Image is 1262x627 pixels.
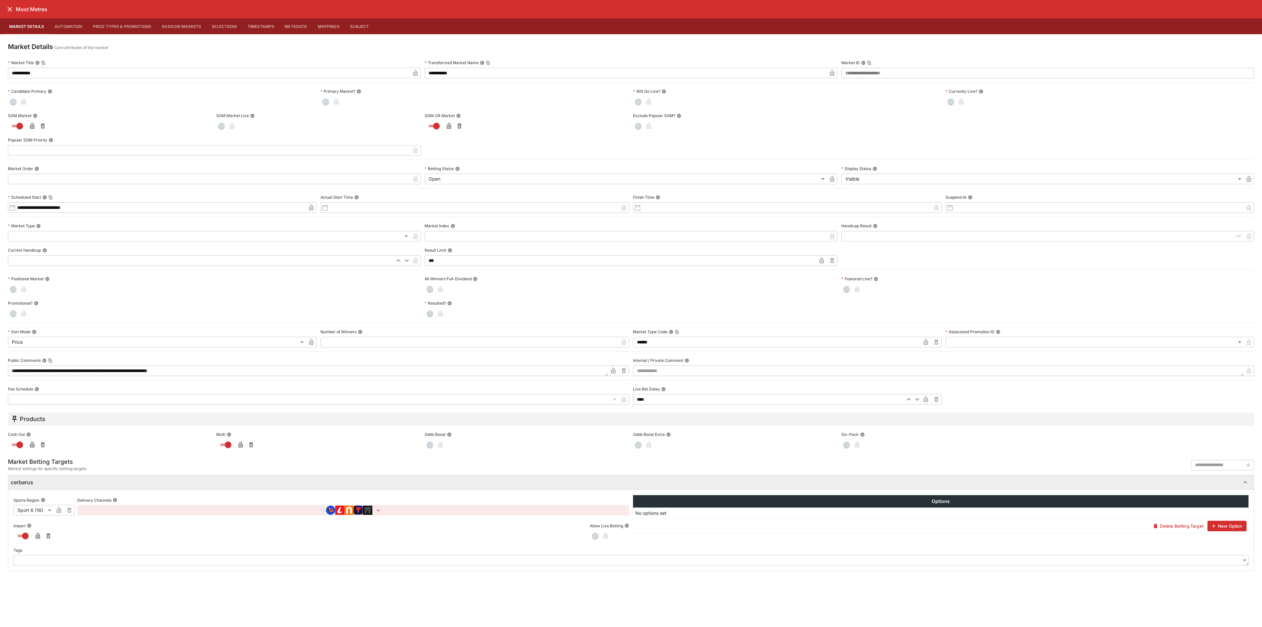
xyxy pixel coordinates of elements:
button: Market Details [4,18,49,34]
button: Transformed Market NameCopy To Clipboard [480,61,484,65]
button: Currently Live? [979,89,983,94]
p: Featured Line? [841,276,872,282]
h5: Market Betting Targets [8,458,86,465]
button: Promotional? [34,301,38,306]
button: Price Types & Promotions [88,18,157,34]
button: Suspend At [968,195,972,200]
button: Multi [227,432,231,437]
button: Sports Region [41,498,45,502]
p: Transformed Market Name [425,60,479,65]
th: Options [633,495,1249,508]
h6: cerberus [11,479,33,486]
p: Market ID [841,60,860,65]
p: Market Order [8,166,33,171]
span: Market settings for specific betting targets [8,465,86,472]
button: Candidate Primary [48,89,52,94]
button: Associated Promotion ID [996,330,1000,334]
button: Market IDCopy To Clipboard [861,61,866,65]
button: Cash Out [26,432,31,437]
button: Fee Schedule [35,387,39,391]
p: Resulted? [425,300,446,306]
img: brand [326,506,335,515]
button: Market Type CodeCopy To Clipboard [669,330,673,334]
p: Sports Region [13,497,39,503]
button: Will Go Live? [662,89,666,94]
p: All Winners Full-Dividend [425,276,472,282]
p: Fee Schedule [8,386,33,392]
button: Betting Status [455,166,460,171]
button: Public CommentsCopy To Clipboard [42,358,47,363]
p: Scheduled Start [8,194,41,200]
button: Finish Time [656,195,660,200]
button: Market Order [35,166,39,171]
button: Delete Betting Target [1149,521,1207,531]
p: Multi [216,432,225,437]
button: Six-Pack [860,432,865,437]
button: Copy To Clipboard [41,61,46,65]
button: Copy To Clipboard [486,61,490,65]
button: Selections [206,18,242,34]
p: Internal / Private Comment [633,358,683,363]
h5: Products [20,415,45,423]
button: Internal / Private Comment [685,358,689,363]
button: Live Bet Delay [661,387,666,391]
button: Sort Mode [32,330,36,334]
button: Market Index [451,224,455,228]
p: Will Go Live? [633,88,660,94]
p: Suspend At [946,194,967,200]
p: Currently Live? [946,88,977,94]
img: brand [335,506,344,515]
div: Sport 6 (16) [13,505,54,515]
p: Promotional? [8,300,33,306]
p: Six-Pack [841,432,859,437]
button: Scheduled StartCopy To Clipboard [42,195,47,200]
div: Price [8,337,306,347]
button: Market Type [36,224,41,228]
button: Mappings [313,18,345,34]
p: Actual Start Time [320,194,353,200]
button: Copy To Clipboard [48,358,53,363]
p: Sort Mode [8,329,31,335]
td: No options set [633,508,1249,519]
p: Allow Live Betting [590,523,623,529]
button: SGM Market [33,113,37,118]
p: SGM Market [8,113,32,118]
button: Positional Market [45,277,50,281]
button: New Option [1207,521,1247,531]
p: Tags [13,547,22,553]
p: Display Status [841,166,871,171]
p: Exclude Popular SGM? [633,113,675,118]
button: Timestamps [242,18,280,34]
div: Visible [841,174,1244,184]
img: brand [363,506,372,515]
p: Import [13,523,26,529]
button: Display Status [873,166,877,171]
button: Shadow Markets [156,18,206,34]
button: Odds Boost [447,432,452,437]
button: Allow Live Betting [624,523,629,528]
img: brand [344,506,354,515]
button: Copy To Clipboard [48,195,53,200]
p: Current Handicap [8,247,41,253]
div: Open [425,174,827,184]
p: Market Title [8,60,34,65]
button: Subject [345,18,374,34]
button: Number of Winners [358,330,362,334]
button: Market TitleCopy To Clipboard [35,61,40,65]
button: Import [27,523,32,528]
button: Odds Boost Extra [666,432,671,437]
button: Current Handicap [42,248,47,253]
p: Candidate Primary [8,88,46,94]
button: SGM OR Market [456,113,461,118]
p: Primary Market? [320,88,355,94]
button: Resulted? [447,301,452,306]
button: Actual Start Time [354,195,359,200]
button: Result Limit [448,248,452,253]
p: Market Type [8,223,35,229]
button: Handicap Result [873,224,877,228]
button: Metadata [279,18,312,34]
button: Copy To Clipboard [867,61,872,65]
p: Live Bet Delay [633,386,660,392]
h6: Most Metres [16,6,47,13]
button: Delivery Channels [113,498,117,502]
